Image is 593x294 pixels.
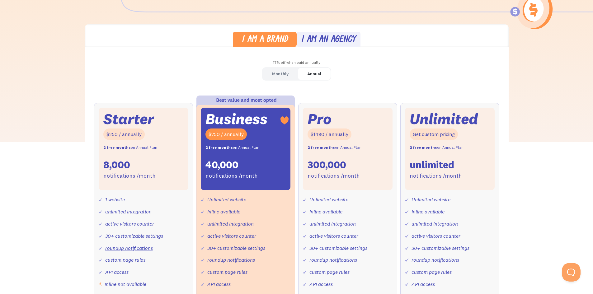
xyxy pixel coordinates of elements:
div: notifications /month [308,171,360,180]
div: custom page rules [309,268,350,277]
div: I am an agency [301,35,356,44]
div: custom page rules [412,268,452,277]
div: Unlimited [410,112,478,126]
div: notifications /month [410,171,462,180]
div: $750 / annually [205,128,247,140]
div: API access [309,280,333,289]
div: custom page rules [105,255,145,264]
strong: 2 free months [308,145,335,150]
a: active visitors counter [207,233,256,239]
div: 1 website [105,195,125,204]
div: notifications /month [103,171,156,180]
div: 8,000 [103,158,130,171]
div: on Annual Plan [103,143,157,152]
div: 40,000 [205,158,238,171]
div: 300,000 [308,158,346,171]
div: on Annual Plan [308,143,361,152]
div: Unlimited website [309,195,348,204]
div: Inline available [412,207,445,216]
div: 30+ customizable settings [105,231,163,240]
div: $1490 / annually [308,128,351,140]
div: Pro [308,112,332,126]
div: unlimited integration [105,207,152,216]
div: custom page rules [207,268,247,277]
div: on Annual Plan [205,143,259,152]
a: active visitors counter [309,233,358,239]
div: API access [207,280,231,289]
div: Annual [307,69,321,78]
strong: 2 free months [410,145,437,150]
div: 30+ customizable settings [412,244,469,253]
div: unlimited integration [412,219,458,228]
div: Monthly [272,69,289,78]
div: I am a brand [242,35,288,44]
div: $250 / annually [103,128,145,140]
div: Unlimited website [412,195,450,204]
div: on Annual Plan [410,143,464,152]
div: notifications /month [205,171,258,180]
strong: 2 free months [103,145,131,150]
div: Inline not available [105,280,146,289]
div: unlimited integration [309,219,356,228]
div: unlimited [410,158,454,171]
div: Inline available [309,207,342,216]
a: active visitors counter [105,221,154,227]
a: roundup notifications [105,245,153,251]
div: API access [412,280,435,289]
div: Business [205,112,267,126]
a: roundup notifications [309,257,357,263]
a: roundup notifications [207,257,255,263]
div: Inline available [207,207,240,216]
a: roundup notifications [412,257,459,263]
div: Unlimited website [207,195,246,204]
div: 30+ customizable settings [207,244,265,253]
iframe: Toggle Customer Support [562,263,581,282]
a: active visitors counter [412,233,460,239]
div: API access [105,268,129,277]
div: 17% off when paid annually [85,58,509,67]
div: Get custom pricing [410,128,458,140]
div: Starter [103,112,154,126]
div: unlimited integration [207,219,254,228]
div: 30+ customizable settings [309,244,367,253]
strong: 2 free months [205,145,233,150]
